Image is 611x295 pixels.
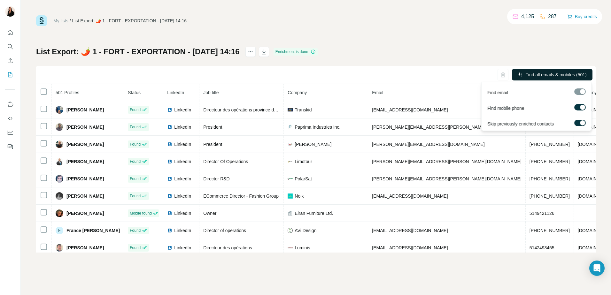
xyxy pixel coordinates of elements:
[167,90,184,95] span: LinkedIn
[487,89,508,96] span: Find email
[66,141,104,147] span: [PERSON_NAME]
[245,47,256,57] button: actions
[5,6,15,17] img: Avatar
[288,176,293,181] img: company-logo
[372,176,522,181] span: [PERSON_NAME][EMAIL_ADDRESS][PERSON_NAME][DOMAIN_NAME]
[70,18,71,24] li: /
[512,69,592,80] button: Find all emails & mobiles (501)
[174,176,191,182] span: LinkedIn
[167,142,172,147] img: LinkedIn logo
[130,141,141,147] span: Found
[66,193,104,199] span: [PERSON_NAME]
[372,107,448,112] span: [EMAIL_ADDRESS][DOMAIN_NAME]
[56,192,63,200] img: Avatar
[295,107,312,113] span: Transkid
[66,158,104,165] span: [PERSON_NAME]
[167,176,172,181] img: LinkedIn logo
[167,245,172,250] img: LinkedIn logo
[5,141,15,152] button: Feedback
[66,107,104,113] span: [PERSON_NAME]
[530,228,570,233] span: [PHONE_NUMBER]
[372,125,522,130] span: [PERSON_NAME][EMAIL_ADDRESS][PERSON_NAME][DOMAIN_NAME]
[56,140,63,148] img: Avatar
[130,193,141,199] span: Found
[72,18,187,24] div: List Export: 🌶️ 1 - FORT - EXPORTATION - [DATE] 14:16
[288,90,307,95] span: Company
[525,72,586,78] span: Find all emails & mobiles (501)
[174,124,191,130] span: LinkedIn
[372,142,484,147] span: [PERSON_NAME][EMAIL_ADDRESS][DOMAIN_NAME]
[5,113,15,124] button: Use Surfe API
[5,99,15,110] button: Use Surfe on LinkedIn
[174,227,191,234] span: LinkedIn
[56,158,63,165] img: Avatar
[521,13,534,20] p: 4,125
[36,47,240,57] h1: List Export: 🌶️ 1 - FORT - EXPORTATION - [DATE] 14:16
[167,228,172,233] img: LinkedIn logo
[295,193,304,199] span: Nolk
[203,107,324,112] span: Directeur des opérations province de [GEOGRAPHIC_DATA]
[203,142,222,147] span: President
[530,211,554,216] span: 5149421126
[66,176,104,182] span: [PERSON_NAME]
[295,141,331,147] span: [PERSON_NAME]
[567,12,597,21] button: Buy credits
[174,158,191,165] span: LinkedIn
[487,121,554,127] span: Skip previously enriched contacts
[372,159,522,164] span: [PERSON_NAME][EMAIL_ADDRESS][PERSON_NAME][DOMAIN_NAME]
[66,227,120,234] span: France [PERSON_NAME]
[56,106,63,114] img: Avatar
[203,193,279,199] span: ECommerce Director - Fashion Group
[288,193,293,199] img: company-logo
[56,90,79,95] span: 501 Profiles
[372,228,448,233] span: [EMAIL_ADDRESS][DOMAIN_NAME]
[130,228,141,233] span: Found
[130,210,152,216] span: Mobile found
[372,90,383,95] span: Email
[288,159,293,164] img: company-logo
[274,48,318,56] div: Enrichment is done
[167,107,172,112] img: LinkedIn logo
[203,211,216,216] span: Owner
[130,176,141,182] span: Found
[530,245,554,250] span: 5142493455
[66,124,104,130] span: [PERSON_NAME]
[5,27,15,38] button: Quick start
[288,125,293,130] img: company-logo
[56,244,63,252] img: Avatar
[295,227,316,234] span: AVi Design
[288,107,293,112] img: company-logo
[372,193,448,199] span: [EMAIL_ADDRESS][DOMAIN_NAME]
[56,123,63,131] img: Avatar
[174,141,191,147] span: LinkedIn
[288,142,293,147] img: company-logo
[203,245,252,250] span: Directeur des opérations
[203,176,229,181] span: Director R&D
[5,55,15,66] button: Enrich CSV
[295,124,340,130] span: Paprima Industries Inc.
[530,142,570,147] span: [PHONE_NUMBER]
[288,245,293,250] img: company-logo
[530,193,570,199] span: [PHONE_NUMBER]
[295,210,333,216] span: Elran Furniture Ltd.
[130,245,141,251] span: Found
[203,90,219,95] span: Job title
[5,127,15,138] button: Dashboard
[288,228,293,233] img: company-logo
[295,245,310,251] span: Luminis
[203,159,248,164] span: Director Of Operations
[167,211,172,216] img: LinkedIn logo
[130,124,141,130] span: Found
[589,261,605,276] div: Open Intercom Messenger
[530,159,570,164] span: [PHONE_NUMBER]
[66,245,104,251] span: [PERSON_NAME]
[487,105,524,111] span: Find mobile phone
[174,193,191,199] span: LinkedIn
[203,125,222,130] span: President
[295,158,312,165] span: Limotour
[36,15,47,26] img: Surfe Logo
[548,13,557,20] p: 287
[295,176,312,182] span: PolarSat
[372,245,448,250] span: [EMAIL_ADDRESS][DOMAIN_NAME]
[167,125,172,130] img: LinkedIn logo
